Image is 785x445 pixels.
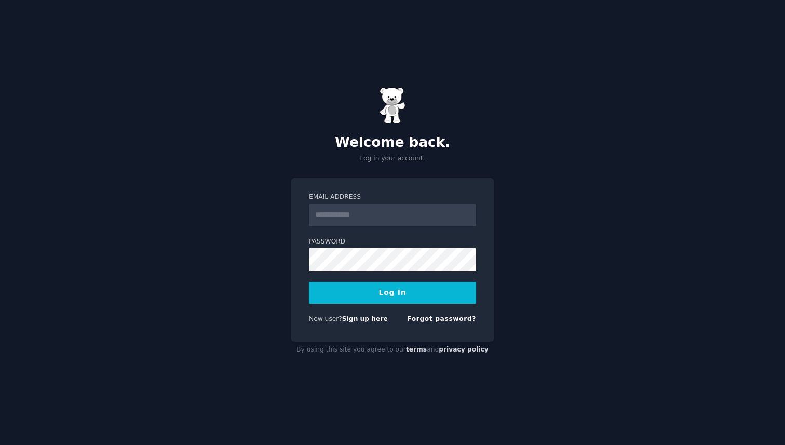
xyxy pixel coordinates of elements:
span: New user? [309,315,342,322]
a: Forgot password? [407,315,476,322]
div: By using this site you agree to our and [291,342,494,358]
a: Sign up here [342,315,388,322]
img: Gummy Bear [380,87,405,124]
button: Log In [309,282,476,304]
a: terms [406,346,427,353]
a: privacy policy [439,346,489,353]
label: Email Address [309,193,476,202]
label: Password [309,237,476,247]
h2: Welcome back. [291,134,494,151]
p: Log in your account. [291,154,494,164]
